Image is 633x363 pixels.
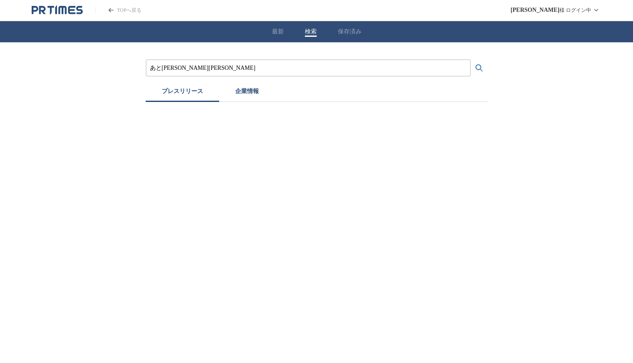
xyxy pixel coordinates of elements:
[150,63,467,73] input: プレスリリースおよび企業を検索する
[95,7,141,14] a: PR TIMESのトップページはこちら
[32,5,83,15] a: PR TIMESのトップページはこちら
[146,83,219,102] button: プレスリリース
[511,7,560,14] span: [PERSON_NAME]
[338,28,361,36] button: 保存済み
[219,83,275,102] button: 企業情報
[305,28,317,36] button: 検索
[471,60,488,77] button: 検索する
[272,28,284,36] button: 最新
